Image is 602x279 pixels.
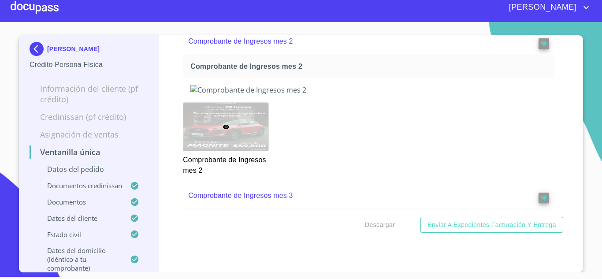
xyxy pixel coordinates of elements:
p: Información del cliente (PF crédito) [30,83,148,104]
p: Comprobante de Ingresos mes 2 [188,36,513,47]
div: [PERSON_NAME] [30,42,148,60]
p: Asignación de Ventas [30,129,148,140]
p: Datos del pedido [30,164,148,174]
p: Documentos CrediNissan [30,181,130,190]
p: Crédito Persona Física [30,60,148,70]
p: Documentos [30,197,130,206]
button: account of current user [502,0,591,15]
p: Ventanilla única [30,147,148,157]
span: Enviar a Expedientes Facturación y Entrega [427,219,556,231]
p: Estado civil [30,230,130,239]
button: reject [539,193,549,203]
img: Comprobante de Ingresos mes 2 [190,85,547,95]
img: Docupass spot blue [30,42,47,56]
button: Enviar a Expedientes Facturación y Entrega [420,217,563,233]
p: Datos del domicilio (idéntico a tu comprobante) [30,246,130,272]
p: Datos del cliente [30,214,130,223]
p: Comprobante de Ingresos mes 3 [188,190,513,201]
button: Descargar [361,217,398,233]
span: Comprobante de Ingresos mes 2 [190,62,550,71]
button: reject [539,38,549,49]
p: Credinissan (PF crédito) [30,112,148,122]
span: [PERSON_NAME] [502,0,581,15]
p: [PERSON_NAME] [47,45,100,52]
span: Descargar [365,219,395,231]
p: Comprobante de Ingresos mes 2 [183,151,268,176]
